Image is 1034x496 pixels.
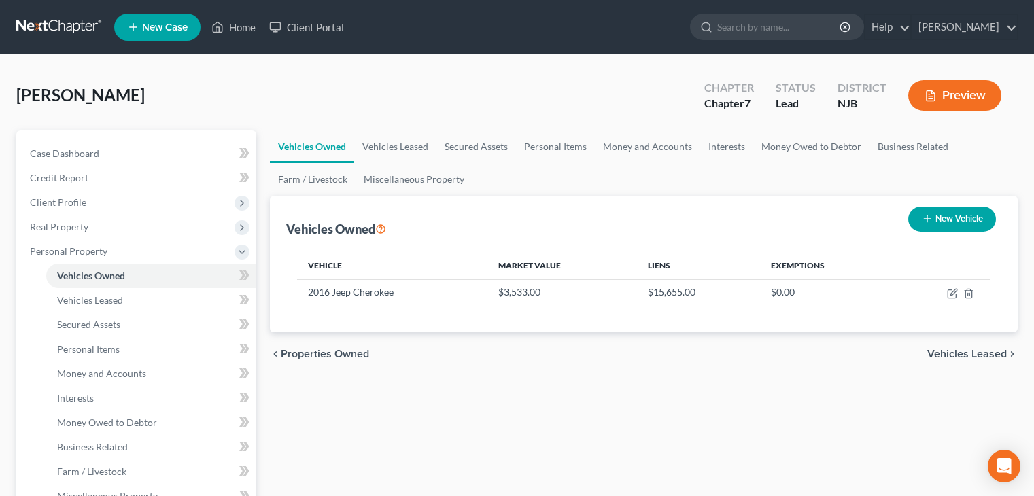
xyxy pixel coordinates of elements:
span: Vehicles Leased [57,294,123,306]
div: Chapter [704,96,754,111]
span: Real Property [30,221,88,232]
div: Vehicles Owned [286,221,386,237]
a: Vehicles Owned [46,264,256,288]
span: Case Dashboard [30,147,99,159]
a: [PERSON_NAME] [912,15,1017,39]
a: Vehicles Leased [46,288,256,313]
th: Vehicle [297,252,487,279]
div: NJB [838,96,886,111]
span: Interests [57,392,94,404]
a: Case Dashboard [19,141,256,166]
span: Client Profile [30,196,86,208]
span: Farm / Livestock [57,465,126,477]
div: Status [776,80,816,96]
i: chevron_right [1007,349,1018,359]
span: Personal Property [30,245,107,257]
th: Liens [637,252,760,279]
a: Interests [700,130,753,163]
div: District [838,80,886,96]
input: Search by name... [717,14,842,39]
a: Client Portal [262,15,351,39]
button: chevron_left Properties Owned [270,349,369,359]
button: New Vehicle [908,207,996,232]
a: Credit Report [19,166,256,190]
span: Vehicles Leased [927,349,1007,359]
div: Lead [776,96,816,111]
span: Money and Accounts [57,368,146,379]
a: Money and Accounts [595,130,700,163]
div: Open Intercom Messenger [988,450,1020,482]
a: Business Related [869,130,957,163]
span: Business Related [57,441,128,453]
a: Personal Items [46,337,256,361]
a: Secured Assets [436,130,516,163]
button: Vehicles Leased chevron_right [927,349,1018,359]
div: Chapter [704,80,754,96]
a: Business Related [46,435,256,459]
a: Interests [46,386,256,410]
span: Money Owed to Debtor [57,417,157,428]
a: Help [865,15,910,39]
a: Vehicles Leased [354,130,436,163]
span: 7 [744,96,751,109]
a: Money Owed to Debtor [753,130,869,163]
span: Properties Owned [281,349,369,359]
a: Vehicles Owned [270,130,354,163]
span: Personal Items [57,343,120,355]
a: Farm / Livestock [46,459,256,484]
a: Personal Items [516,130,595,163]
a: Home [205,15,262,39]
td: $15,655.00 [637,279,760,305]
th: Exemptions [760,252,894,279]
th: Market Value [487,252,637,279]
td: $0.00 [760,279,894,305]
span: Vehicles Owned [57,270,125,281]
span: New Case [142,22,188,33]
span: Secured Assets [57,319,120,330]
span: [PERSON_NAME] [16,85,145,105]
i: chevron_left [270,349,281,359]
td: 2016 Jeep Cherokee [297,279,487,305]
button: Preview [908,80,1001,111]
a: Secured Assets [46,313,256,337]
a: Money and Accounts [46,361,256,386]
a: Money Owed to Debtor [46,410,256,435]
span: Credit Report [30,172,88,183]
a: Miscellaneous Property [356,163,472,196]
td: $3,533.00 [487,279,637,305]
a: Farm / Livestock [270,163,356,196]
